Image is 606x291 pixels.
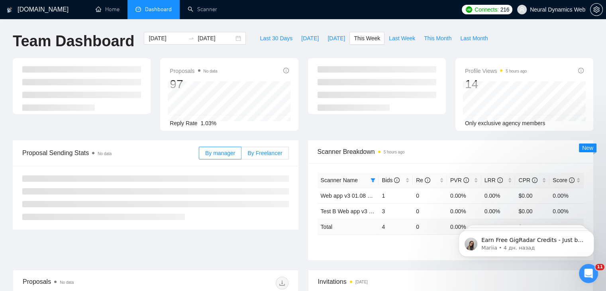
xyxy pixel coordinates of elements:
span: No data [60,280,74,285]
div: 97 [170,77,217,92]
span: info-circle [532,177,537,183]
td: Total [318,219,379,234]
span: This Month [424,34,451,43]
time: 5 hours ago [384,150,405,154]
span: LRR [484,177,503,183]
span: Last Month [460,34,488,43]
span: Proposal Sending Stats [22,148,199,158]
span: 216 [500,5,509,14]
button: setting [590,3,603,16]
button: [DATE] [297,32,323,45]
div: Proposals [23,277,155,289]
iframe: Intercom notifications сообщение [447,214,606,269]
span: Scanner Breakdown [318,147,584,157]
td: $0.00 [515,188,549,203]
a: searchScanner [188,6,217,13]
img: logo [7,4,12,16]
span: info-circle [463,177,469,183]
span: filter [371,178,375,183]
span: Proposals [170,66,217,76]
td: 4 [379,219,413,234]
input: End date [198,34,234,43]
div: 14 [465,77,527,92]
h1: Team Dashboard [13,32,134,51]
td: 3 [379,203,413,219]
span: [DATE] [301,34,319,43]
span: Scanner Name [321,177,358,183]
td: 0.00% [549,188,584,203]
span: info-circle [569,177,575,183]
span: PVR [450,177,469,183]
a: homeHome [96,6,120,13]
span: dashboard [135,6,141,12]
span: New [582,145,593,151]
span: to [188,35,194,41]
span: user [519,7,525,12]
span: 1.03% [201,120,217,126]
span: By Freelancer [247,150,282,156]
span: No data [204,69,218,73]
span: info-circle [578,68,584,73]
a: setting [590,6,603,13]
span: No data [98,151,112,156]
a: Web app v3 01.08 boost on [321,193,389,199]
span: info-circle [283,68,289,73]
span: By manager [205,150,235,156]
span: filter [369,174,377,186]
time: 5 hours ago [506,69,527,73]
td: 0.00% [549,203,584,219]
span: setting [590,6,602,13]
button: This Week [349,32,384,45]
td: $0.00 [515,203,549,219]
time: [DATE] [355,280,368,284]
span: Reply Rate [170,120,197,126]
span: Profile Views [465,66,527,76]
span: Only exclusive agency members [465,120,545,126]
input: Start date [149,34,185,43]
td: 0 [413,203,447,219]
span: Last 30 Days [260,34,292,43]
td: 0.00% [481,203,516,219]
td: 1 [379,188,413,203]
span: Bids [382,177,400,183]
td: 0.00% [447,203,481,219]
iframe: Intercom live chat [579,264,598,283]
button: Last Month [456,32,492,45]
span: [DATE] [328,34,345,43]
span: Connects: [475,5,498,14]
td: 0 [413,219,447,234]
span: info-circle [497,177,503,183]
span: Invitations [318,277,584,287]
td: 0.00% [447,188,481,203]
span: Score [553,177,574,183]
span: info-circle [425,177,430,183]
span: Re [416,177,430,183]
button: Last Week [384,32,420,45]
button: [DATE] [323,32,349,45]
span: This Week [354,34,380,43]
span: Dashboard [145,6,172,13]
span: Last Week [389,34,415,43]
td: 0 [413,188,447,203]
td: 0.00% [481,188,516,203]
button: Last 30 Days [255,32,297,45]
span: 11 [595,264,604,270]
span: info-circle [394,177,400,183]
span: swap-right [188,35,194,41]
a: Test B Web app v3 01.08 boost on [321,208,406,214]
button: This Month [420,32,456,45]
img: upwork-logo.png [466,6,472,13]
span: CPR [518,177,537,183]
